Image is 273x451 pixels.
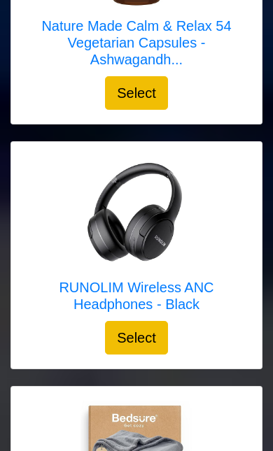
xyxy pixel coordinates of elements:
[105,321,168,355] button: Select
[25,156,248,321] a: RUNOLIM Wireless ANC Headphones - Black RUNOLIM Wireless ANC Headphones - Black
[25,279,248,313] h5: RUNOLIM Wireless ANC Headphones - Black
[80,156,192,268] img: RUNOLIM Wireless ANC Headphones - Black
[25,17,248,68] h5: Nature Made Calm & Relax 54 Vegetarian Capsules - Ashwagandh...
[105,76,168,110] button: Select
